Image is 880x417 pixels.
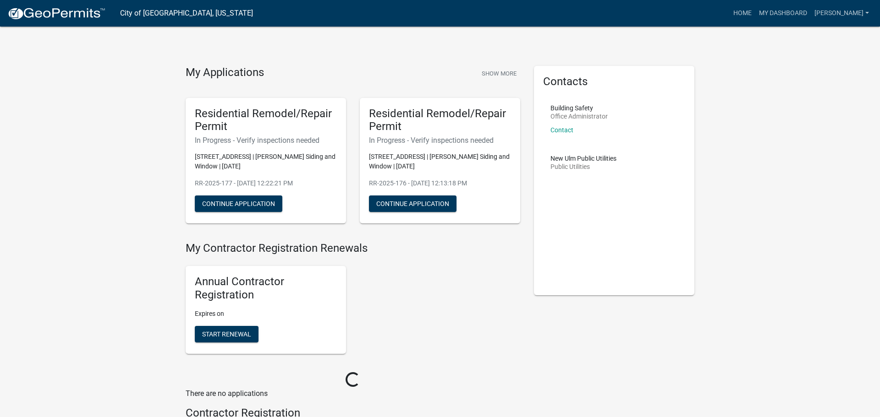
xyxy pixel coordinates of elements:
wm-registration-list-section: My Contractor Registration Renewals [186,242,520,361]
h6: In Progress - Verify inspections needed [369,136,511,145]
span: Start Renewal [202,330,251,337]
button: Show More [478,66,520,81]
a: City of [GEOGRAPHIC_DATA], [US_STATE] [120,5,253,21]
p: Building Safety [550,105,608,111]
p: RR-2025-176 - [DATE] 12:13:18 PM [369,179,511,188]
p: There are no applications [186,388,520,399]
a: Home [730,5,755,22]
h5: Residential Remodel/Repair Permit [369,107,511,134]
p: [STREET_ADDRESS] | [PERSON_NAME] Siding and Window | [DATE] [369,152,511,171]
p: New Ulm Public Utilities [550,155,616,162]
a: Contact [550,126,573,134]
a: My Dashboard [755,5,811,22]
h4: My Applications [186,66,264,80]
a: [PERSON_NAME] [811,5,873,22]
p: RR-2025-177 - [DATE] 12:22:21 PM [195,179,337,188]
h5: Residential Remodel/Repair Permit [195,107,337,134]
h5: Contacts [543,75,685,88]
p: Office Administrator [550,113,608,119]
h4: My Contractor Registration Renewals [186,242,520,255]
button: Continue Application [369,195,456,212]
p: [STREET_ADDRESS] | [PERSON_NAME] Siding and Window | [DATE] [195,152,337,171]
p: Expires on [195,309,337,319]
p: Public Utilities [550,163,616,170]
button: Continue Application [195,195,282,212]
button: Start Renewal [195,326,258,342]
h5: Annual Contractor Registration [195,275,337,302]
h6: In Progress - Verify inspections needed [195,136,337,145]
